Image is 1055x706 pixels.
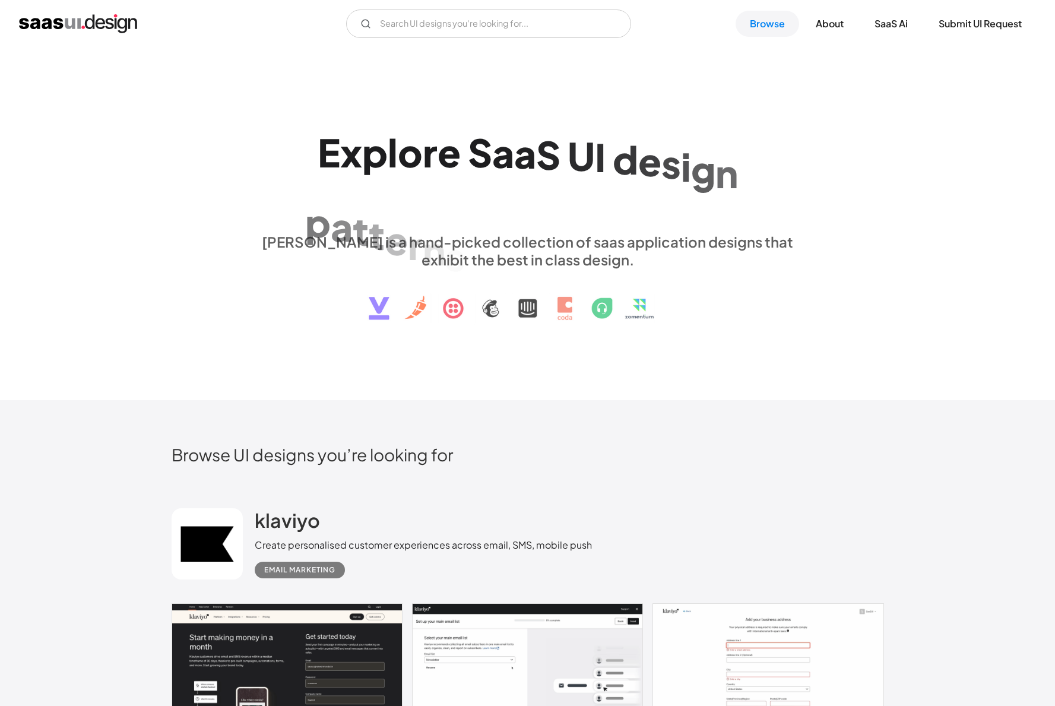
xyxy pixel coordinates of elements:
[445,233,465,279] div: s
[353,208,369,254] div: t
[536,132,560,178] div: S
[362,129,388,175] div: p
[172,444,884,465] h2: Browse UI designs you’re looking for
[408,222,423,268] div: r
[860,11,922,37] a: SaaS Ai
[492,130,514,176] div: a
[438,129,461,175] div: e
[388,129,398,175] div: l
[255,538,592,552] div: Create personalised customer experiences across email, SMS, mobile push
[255,508,320,538] a: klaviyo
[595,134,606,180] div: I
[423,129,438,175] div: r
[346,10,631,38] input: Search UI designs you're looking for...
[514,131,536,176] div: a
[331,203,353,249] div: a
[736,11,799,37] a: Browse
[255,129,801,221] h1: Explore SaaS UI design patterns & interactions.
[346,10,631,38] form: Email Form
[340,129,362,175] div: x
[681,144,691,189] div: i
[468,129,492,175] div: S
[305,200,331,245] div: p
[613,137,638,182] div: d
[568,133,595,179] div: U
[398,129,423,175] div: o
[924,11,1036,37] a: Submit UI Request
[255,233,801,268] div: [PERSON_NAME] is a hand-picked collection of saas application designs that exhibit the best in cl...
[661,141,681,186] div: s
[385,217,408,262] div: e
[318,129,340,175] div: E
[255,508,320,532] h2: klaviyo
[638,138,661,184] div: e
[264,563,335,577] div: Email Marketing
[715,150,738,196] div: n
[691,147,715,192] div: g
[19,14,137,33] a: home
[423,227,445,273] div: n
[348,268,708,330] img: text, icon, saas logo
[801,11,858,37] a: About
[369,212,385,258] div: t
